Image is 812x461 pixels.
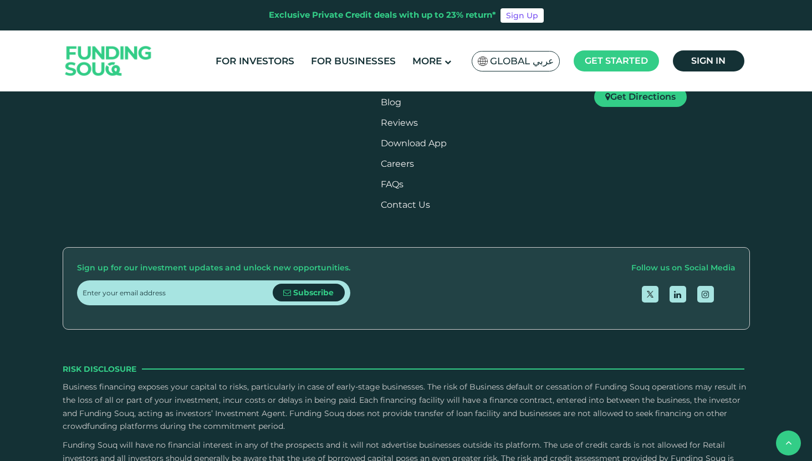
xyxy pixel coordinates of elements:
[631,262,736,275] div: Follow us on Social Media
[77,262,350,275] div: Sign up for our investment updates and unlock new opportunities.
[381,138,447,148] a: Download App
[490,55,554,68] span: Global عربي
[54,33,163,89] img: Logo
[213,52,297,70] a: For Investors
[381,199,430,210] a: Contact Us
[642,286,658,303] a: open Twitter
[412,55,442,66] span: More
[647,291,653,298] img: twitter
[673,50,744,71] a: Sign in
[691,55,726,66] span: Sign in
[83,280,273,305] input: Enter your email address
[381,179,404,189] a: FAQs
[501,8,544,23] a: Sign Up
[269,9,496,22] div: Exclusive Private Credit deals with up to 23% return*
[63,381,750,433] p: Business financing exposes your capital to risks, particularly in case of early-stage businesses....
[381,117,418,128] a: Reviews
[776,431,801,455] button: back
[670,286,686,303] a: open Linkedin
[308,52,399,70] a: For Businesses
[594,87,687,107] a: Get Directions
[381,97,401,107] a: Blog
[273,284,345,301] button: Subscribe
[293,288,334,298] span: Subscribe
[63,363,136,375] span: Risk Disclosure
[478,57,488,66] img: SA Flag
[381,158,414,169] span: Careers
[697,286,714,303] a: open Instagram
[585,55,648,66] span: Get started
